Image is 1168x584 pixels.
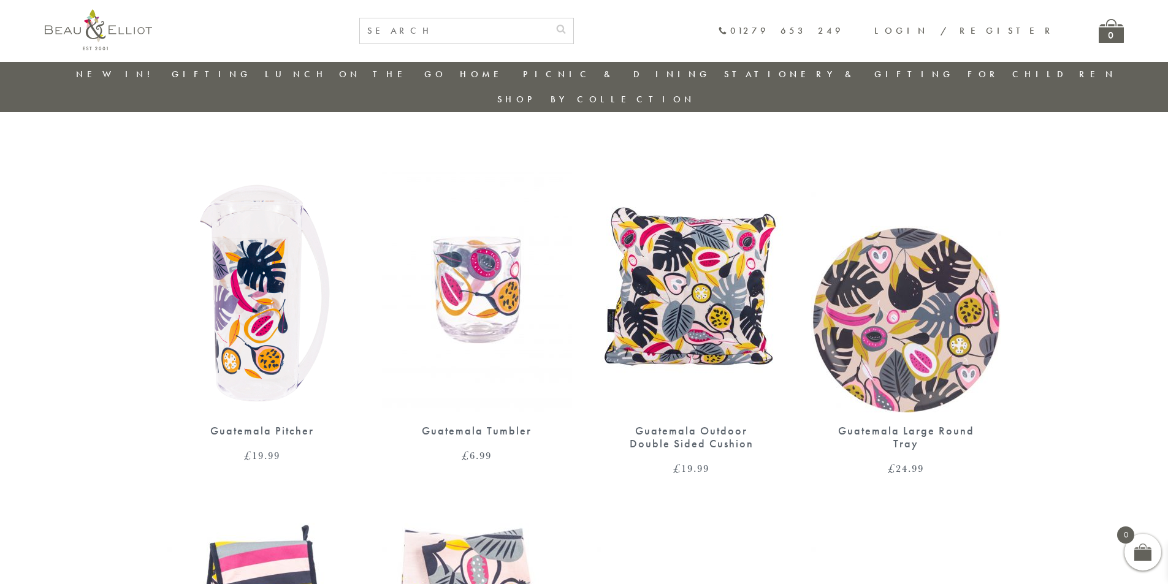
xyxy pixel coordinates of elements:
a: Lunch On The Go [265,68,446,80]
a: 0 [1099,19,1124,43]
div: Guatemala Tumbler [403,425,551,438]
a: Gifting [172,68,251,80]
img: logo [45,9,152,50]
div: Guatemala Large Round Tray [833,425,980,450]
div: Guatemala Pitcher [189,425,336,438]
a: Login / Register [874,25,1056,37]
img: Guatemala Double Sided Cushion [597,167,787,412]
bdi: 19.99 [673,461,709,476]
a: Picnic & Dining [523,68,711,80]
span: £ [244,448,252,463]
img: Guatemala Tumbler Tropical [382,167,572,412]
a: Shop by collection [497,93,695,105]
div: Guatemala Outdoor Double Sided Cushion [618,425,765,450]
a: For Children [968,68,1116,80]
span: £ [462,448,470,463]
a: Guatemala Large Round Tray Guatemala Large Round Tray £24.99 [811,167,1001,474]
input: SEARCH [360,18,549,44]
bdi: 24.99 [888,461,924,476]
span: £ [673,461,681,476]
img: Guatemala Tumbler and pitcher jug Tropical [167,167,357,412]
a: Guatemala Double Sided Cushion Guatemala Outdoor Double Sided Cushion £19.99 [597,167,787,474]
a: 01279 653 249 [718,26,844,36]
a: Home [460,68,509,80]
a: Guatemala Tumbler Tropical Guatemala Tumbler £6.99 [382,167,572,461]
span: 0 [1117,526,1134,544]
a: New in! [76,68,158,80]
bdi: 6.99 [462,448,492,463]
bdi: 19.99 [244,448,280,463]
a: Guatemala Tumbler and pitcher jug Tropical Guatemala Pitcher £19.99 [167,167,357,461]
span: £ [888,461,896,476]
img: Guatemala Large Round Tray [811,167,1001,412]
a: Stationery & Gifting [724,68,954,80]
